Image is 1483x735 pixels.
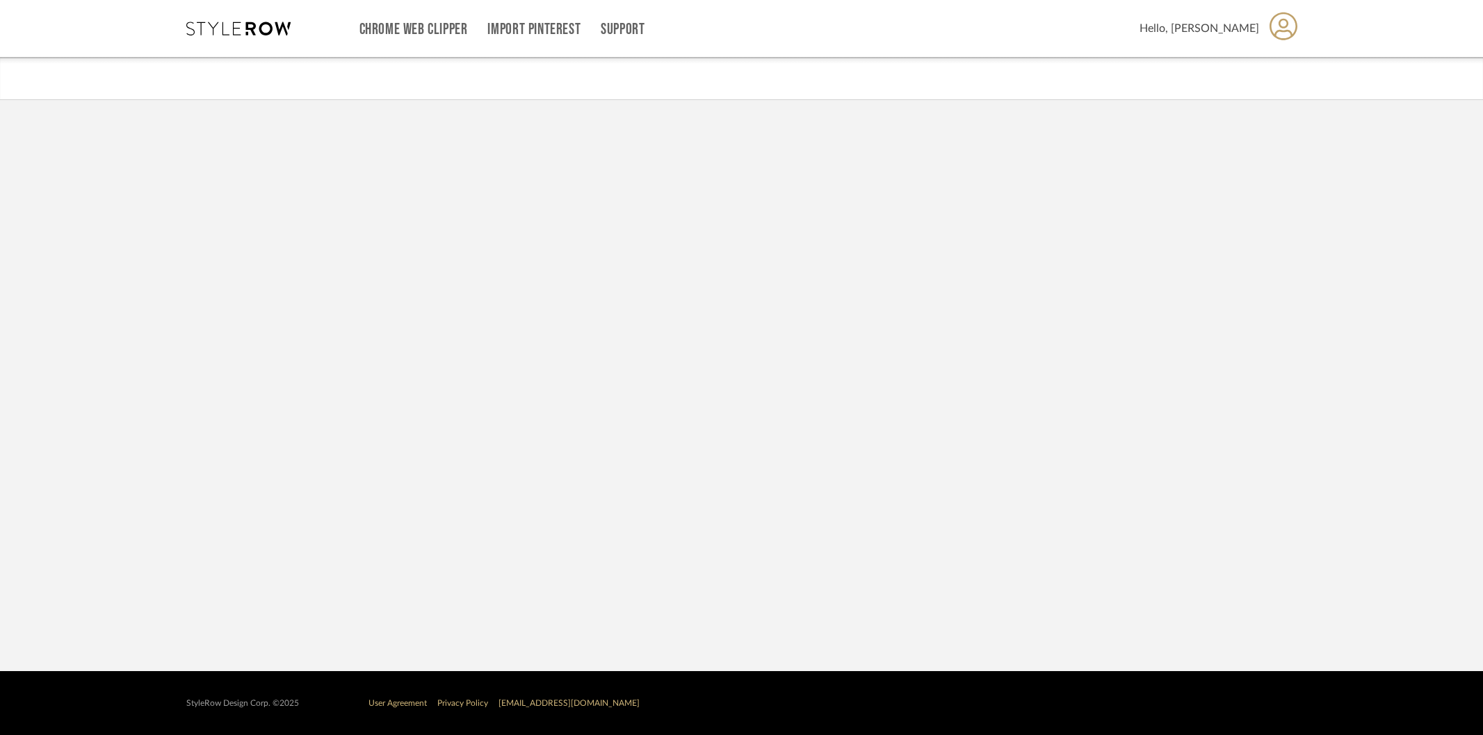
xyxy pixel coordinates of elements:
[368,699,427,707] a: User Agreement
[359,24,468,35] a: Chrome Web Clipper
[601,24,645,35] a: Support
[487,24,581,35] a: Import Pinterest
[186,698,299,709] div: StyleRow Design Corp. ©2025
[1140,20,1259,37] span: Hello, [PERSON_NAME]
[437,699,488,707] a: Privacy Policy
[499,699,640,707] a: [EMAIL_ADDRESS][DOMAIN_NAME]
